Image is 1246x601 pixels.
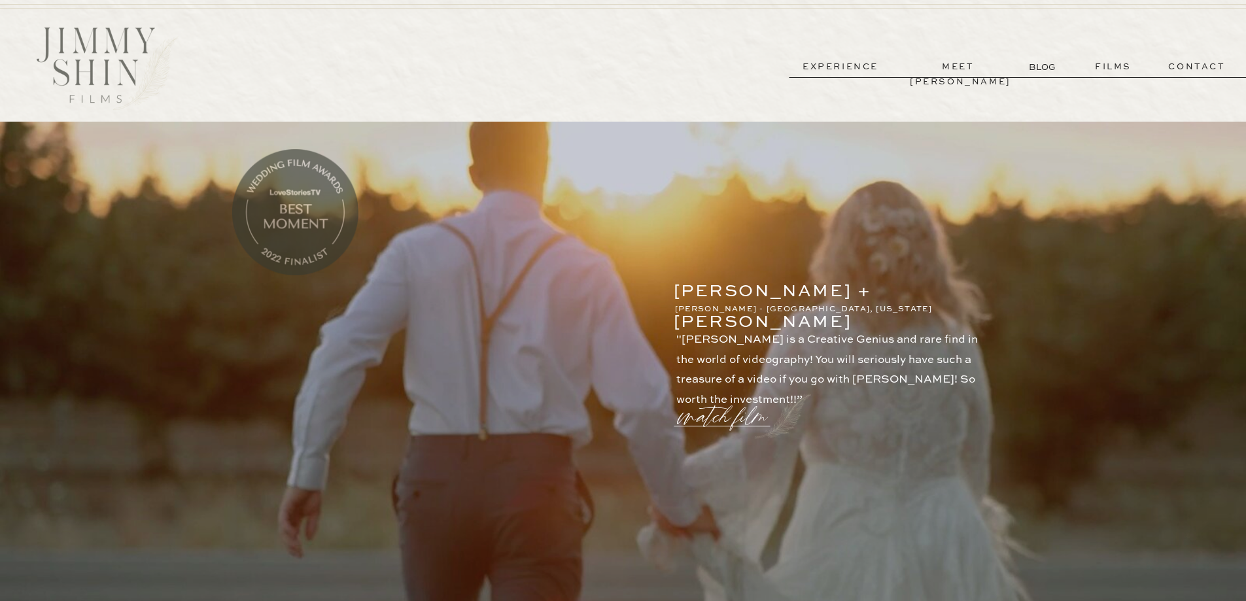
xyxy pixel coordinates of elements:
[680,384,774,434] a: watch film
[1150,60,1244,75] a: contact
[792,60,889,75] a: experience
[674,277,948,294] p: [PERSON_NAME] + [PERSON_NAME]
[910,60,1007,75] a: meet [PERSON_NAME]
[1029,60,1058,74] a: BLOG
[675,303,949,315] p: [PERSON_NAME] - [GEOGRAPHIC_DATA], [US_STATE]
[1081,60,1145,75] a: films
[676,330,991,394] p: "[PERSON_NAME] is a Creative Genius and rare find in the world of videography! You will seriously...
